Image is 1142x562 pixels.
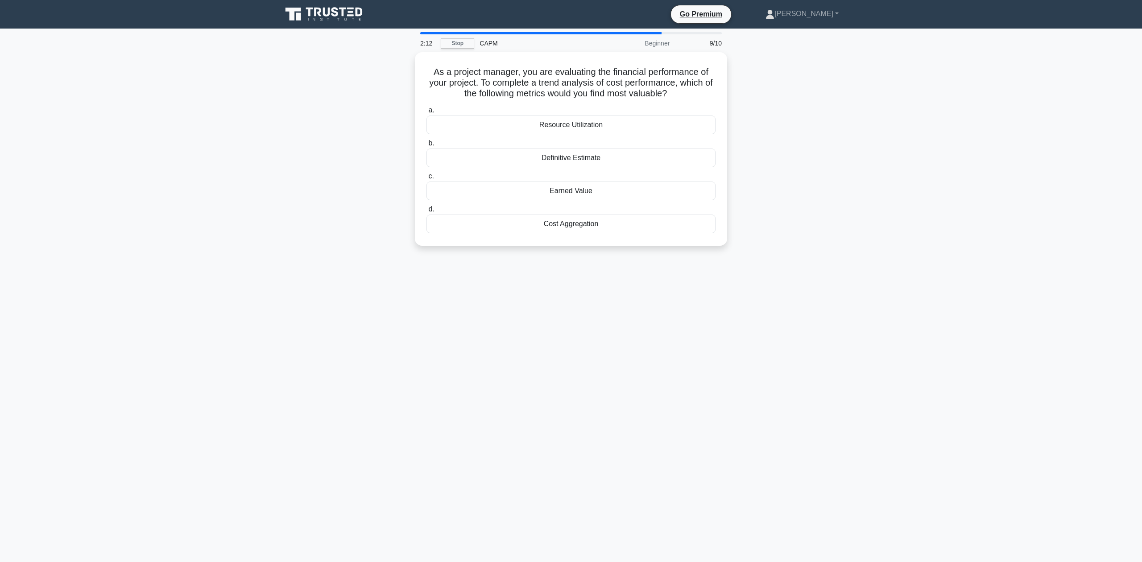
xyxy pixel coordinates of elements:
div: Beginner [597,34,675,52]
div: Resource Utilization [426,116,716,134]
span: a. [428,106,434,114]
div: 9/10 [675,34,727,52]
div: Cost Aggregation [426,215,716,233]
div: CAPM [474,34,597,52]
span: c. [428,172,434,180]
a: Go Premium [674,8,728,20]
a: [PERSON_NAME] [744,5,860,23]
a: Stop [441,38,474,49]
span: d. [428,205,434,213]
div: 2:12 [415,34,441,52]
div: Definitive Estimate [426,149,716,167]
span: b. [428,139,434,147]
h5: As a project manager, you are evaluating the financial performance of your project. To complete a... [426,66,716,99]
div: Earned Value [426,182,716,200]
